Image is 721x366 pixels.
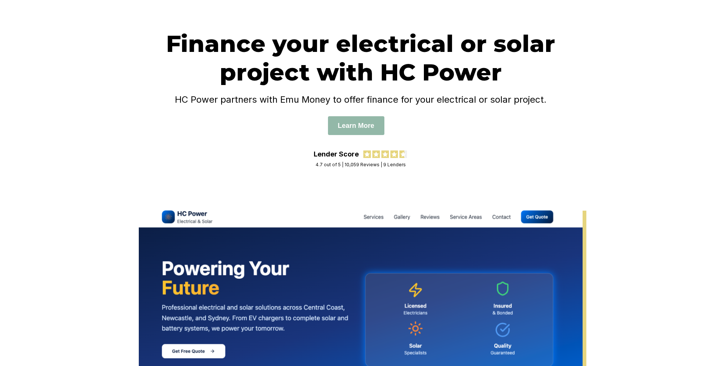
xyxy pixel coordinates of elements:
[381,150,389,158] img: review star
[316,162,406,167] div: 4.7 out of 5 | 10,059 Reviews | 9 Lenders
[314,150,359,158] div: Lender Score
[363,150,371,158] img: review star
[390,150,398,158] img: review star
[399,150,407,158] img: review star
[328,121,384,129] a: Learn More
[328,116,384,135] button: Learn More
[150,94,571,105] h4: HC Power partners with Emu Money to offer finance for your electrical or solar project.
[150,29,571,87] h1: Finance your electrical or solar project with HC Power
[372,150,380,158] img: review star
